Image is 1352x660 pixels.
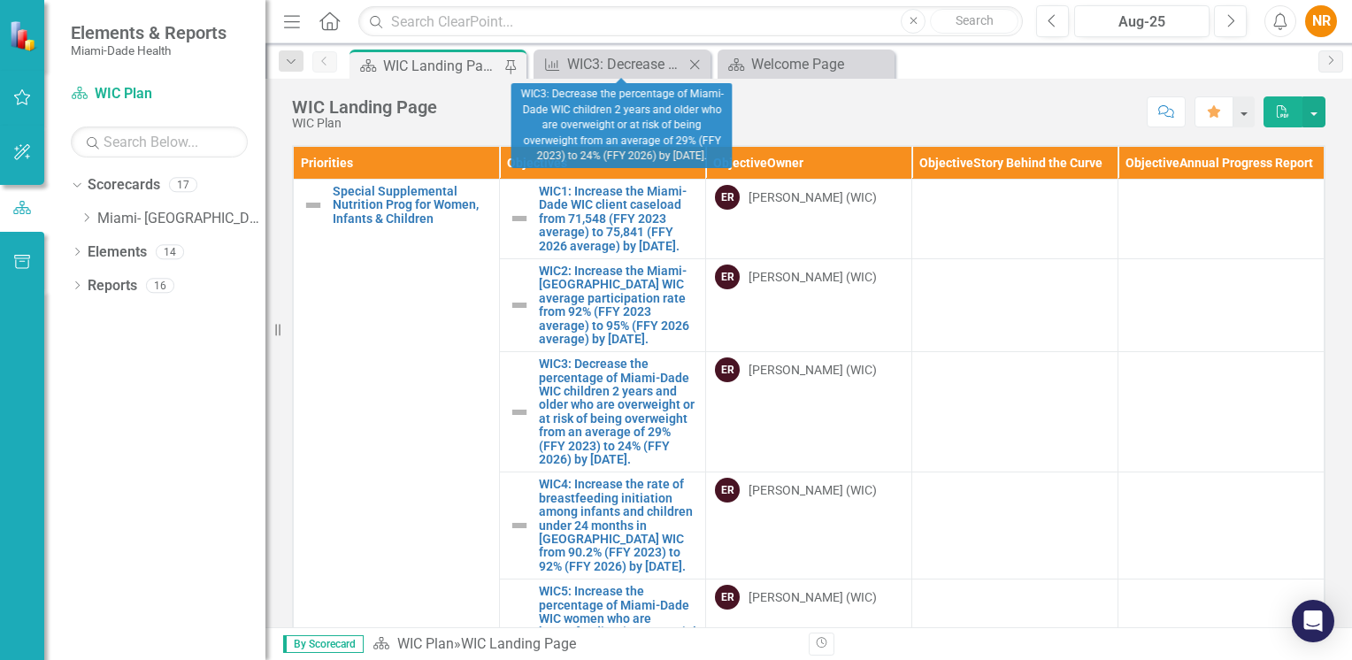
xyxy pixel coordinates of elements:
td: Double-Click to Edit [1118,180,1325,259]
input: Search Below... [71,127,248,157]
a: WIC2: Increase the Miami-[GEOGRAPHIC_DATA] WIC average participation rate from 92% (FFY 2023 aver... [539,265,696,346]
td: Double-Click to Edit [1118,472,1325,579]
a: WIC3: Decrease the percentage of Miami-Dade WIC children 2 years and older who are overweight or ... [539,357,696,466]
td: Double-Click to Edit [1118,352,1325,472]
a: WIC Plan [71,84,248,104]
td: Double-Click to Edit [912,258,1118,351]
div: WIC3: Decrease the percentage of Miami-Dade WIC children 2 years and older who are overweight or ... [511,83,733,168]
input: Search ClearPoint... [358,6,1023,37]
div: WIC Landing Page [383,55,500,77]
div: ER [715,185,740,210]
span: Elements & Reports [71,22,227,43]
div: 14 [156,244,184,259]
td: Double-Click to Edit [912,472,1118,579]
td: Double-Click to Edit Right Click for Context Menu [500,180,706,259]
span: By Scorecard [283,635,364,653]
div: [PERSON_NAME] (WIC) [749,188,877,206]
a: WIC4: Increase the rate of breastfeeding initiation among infants and children under 24 months in... [539,478,696,573]
img: Not Defined [303,195,324,216]
img: Not Defined [509,208,530,229]
td: Double-Click to Edit [912,180,1118,259]
img: Not Defined [509,402,530,423]
img: Not Defined [509,295,530,316]
div: » [373,634,795,655]
td: Double-Click to Edit [1118,258,1325,351]
span: Search [956,13,994,27]
div: Welcome Page [751,53,890,75]
div: ER [715,265,740,289]
div: [PERSON_NAME] (WIC) [749,481,877,499]
div: WIC Landing Page [461,635,576,652]
a: WIC1: Increase the Miami-Dade WIC client caseload from 71,548 (FFY 2023 average) to 75,841 (FFY 2... [539,185,696,253]
div: ER [715,357,740,382]
button: Aug-25 [1074,5,1210,37]
a: WIC3: Decrease the percentage of Miami-Dade WIC children 2 years and older who are overweight or ... [538,53,684,75]
button: Search [930,9,1018,34]
div: WIC Plan [292,117,437,130]
div: Open Intercom Messenger [1292,600,1334,642]
td: Double-Click to Edit Right Click for Context Menu [500,258,706,351]
a: Miami- [GEOGRAPHIC_DATA] [97,209,265,229]
a: WIC Plan [397,635,454,652]
a: Elements [88,242,147,263]
td: Double-Click to Edit Right Click for Context Menu [500,352,706,472]
a: Reports [88,276,137,296]
td: Double-Click to Edit [912,352,1118,472]
a: Scorecards [88,175,160,196]
div: 17 [169,178,197,193]
div: [PERSON_NAME] (WIC) [749,361,877,379]
img: ClearPoint Strategy [9,19,40,50]
a: Special Supplemental Nutrition Prog for Women, Infants & Children [333,185,490,226]
div: [PERSON_NAME] (WIC) [749,588,877,606]
div: [PERSON_NAME] (WIC) [749,268,877,286]
td: Double-Click to Edit Right Click for Context Menu [500,472,706,579]
div: Aug-25 [1080,12,1203,33]
div: WIC3: Decrease the percentage of Miami-Dade WIC children 2 years and older who are overweight or ... [567,53,684,75]
div: ER [715,478,740,503]
div: ER [715,585,740,610]
small: Miami-Dade Health [71,43,227,58]
a: Welcome Page [722,53,890,75]
div: WIC Landing Page [292,97,437,117]
img: Not Defined [509,515,530,536]
button: NR [1305,5,1337,37]
div: 16 [146,278,174,293]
